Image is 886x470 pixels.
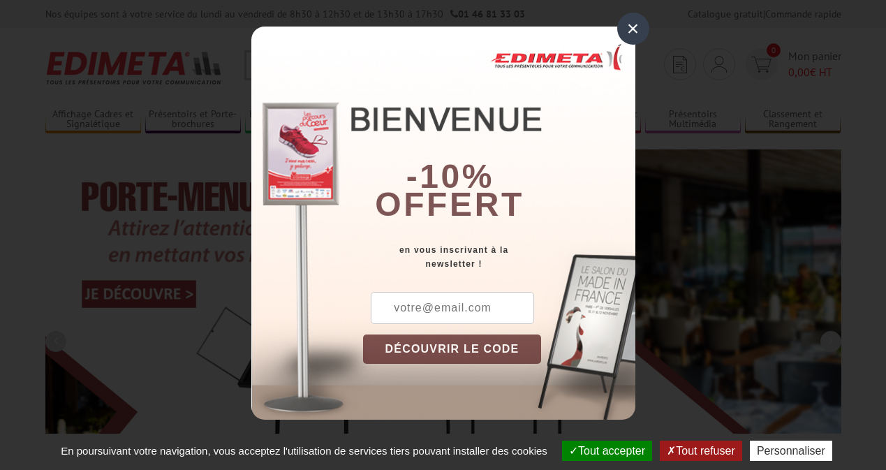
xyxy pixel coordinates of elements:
[363,243,635,271] div: en vous inscrivant à la newsletter !
[406,158,494,195] b: -10%
[375,186,524,223] font: offert
[363,335,542,364] button: DÉCOUVRIR LE CODE
[371,292,534,324] input: votre@email.com
[750,441,832,461] button: Personnaliser (fenêtre modale)
[617,13,649,45] div: ×
[562,441,652,461] button: Tout accepter
[54,445,554,457] span: En poursuivant votre navigation, vous acceptez l'utilisation de services tiers pouvant installer ...
[660,441,741,461] button: Tout refuser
